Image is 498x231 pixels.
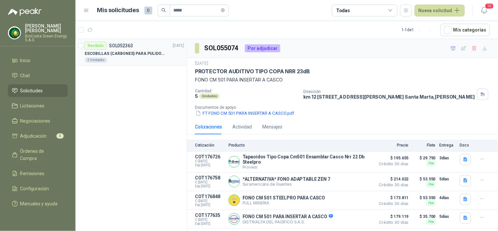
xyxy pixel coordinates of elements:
[199,94,220,99] div: Unidades
[195,175,225,180] p: COT176758
[243,200,325,205] p: FULL MINERIA
[205,43,240,53] h3: SOL055074
[20,185,49,192] span: Configuración
[426,161,436,166] div: Flex
[195,60,208,67] p: [DATE]
[376,154,409,162] span: $ 195.655
[460,143,473,148] p: Docs
[195,143,225,148] p: Cotización
[8,167,68,180] a: Remisiones
[426,219,436,224] div: Flex
[8,54,68,67] a: Inicio
[195,203,225,207] span: Exp: [DATE]
[478,5,490,16] button: 10
[56,133,64,139] span: 5
[426,200,436,206] div: Flex
[20,72,30,79] span: Chat
[440,175,456,183] p: 5 días
[304,94,475,100] p: km 12 [STREET_ADDRESS][PERSON_NAME] Santa Marta , [PERSON_NAME]
[8,197,68,210] a: Manuales y ayuda
[376,143,409,148] p: Precio
[8,27,21,39] img: Company Logo
[245,44,280,52] div: Por adjudicar
[8,69,68,82] a: Chat
[20,170,45,177] span: Remisiones
[228,143,372,148] p: Producto
[243,176,330,182] p: *ALTERNATIVA* FONO ADAPTABLE ZEN 7
[195,89,298,93] p: Cantidad
[195,218,225,222] span: C: [DATE]
[376,162,409,166] span: Crédito 30 días
[195,93,198,99] p: 5
[441,24,490,36] button: Mís categorías
[243,219,333,224] p: DISTRIALFA DEL PACIFICO S.A.S.
[109,43,133,48] p: SOL052363
[8,115,68,127] a: Negociaciones
[413,213,436,220] p: $ 35.700
[376,202,409,206] span: Crédito 30 días
[195,163,225,167] span: Exp: [DATE]
[85,58,107,63] div: 2 Unidades
[25,34,68,42] p: BioCosta Green Energy S.A.S
[20,57,31,64] span: Inicio
[440,143,456,148] p: Entrega
[8,100,68,112] a: Licitaciones
[221,8,225,12] span: close-circle
[485,3,494,9] span: 10
[76,39,187,66] a: RecibidoSOL052363[DATE] ESCOBILLAS (CARBONES) PARA PULIDORA DEWALT2 Unidades
[413,143,436,148] p: Flete
[20,87,43,94] span: Solicitudes
[195,222,225,226] span: Exp: [DATE]
[20,200,58,207] span: Manuales y ayuda
[229,176,240,187] img: Company Logo
[195,180,225,184] span: C: [DATE]
[195,110,295,117] button: FT FONO CM 501 PARA INSERTAR A CASCO.pdf
[440,154,456,162] p: 3 días
[376,175,409,183] span: $ 214.022
[20,117,51,125] span: Negociaciones
[376,194,409,202] span: $ 173.811
[195,123,222,130] div: Cotizaciones
[376,220,409,224] span: Crédito 30 días
[221,7,225,13] span: close-circle
[85,51,166,57] p: ESCOBILLAS (CARBONES) PARA PULIDORA DEWALT
[195,154,225,159] p: COT176726
[243,165,372,170] p: Provesi
[195,199,225,203] span: C: [DATE]
[8,145,68,165] a: Órdenes de Compra
[413,175,436,183] p: $ 53.550
[25,24,68,33] p: [PERSON_NAME] [PERSON_NAME]
[195,184,225,188] span: Exp: [DATE]
[8,84,68,97] a: Solicitudes
[262,123,282,130] div: Mensajes
[195,76,490,83] p: FONO CM 501 PARA INSERTAR A CASCO
[413,154,436,162] p: $ 29.750
[195,159,225,163] span: C: [DATE]
[243,154,372,165] p: Tapaoidos Tipo Copa Cm501 Ensamblar Casco Nrr 22 Db Steelpro
[144,7,152,14] span: 0
[376,213,409,220] span: $ 179.119
[440,194,456,202] p: 4 días
[8,8,41,16] img: Logo peakr
[440,213,456,220] p: 5 días
[20,132,47,140] span: Adjudicación
[195,68,310,75] p: PROTECTOR AUDITIVO TIPO COPA NRR 23dB
[415,5,465,16] button: Nueva solicitud
[20,102,45,109] span: Licitaciones
[304,89,475,94] p: Dirección
[229,156,240,167] img: Company Logo
[243,182,330,187] p: Suramericana de Guantes
[402,25,435,35] div: 1 - 1 de 1
[97,6,139,15] h1: Mis solicitudes
[85,42,106,50] div: Recibido
[229,214,240,224] img: Company Logo
[8,130,68,142] a: Adjudicación5
[162,8,166,12] span: search
[413,194,436,202] p: $ 53.550
[243,195,325,200] p: FONO CM 501 STEELPRO PARA CASCO
[243,214,333,220] p: FONO CM 501 PARA INSERTAR A CASCO
[173,43,184,49] p: [DATE]
[229,195,240,206] img: Company Logo
[232,123,252,130] div: Actividad
[195,213,225,218] p: COT177635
